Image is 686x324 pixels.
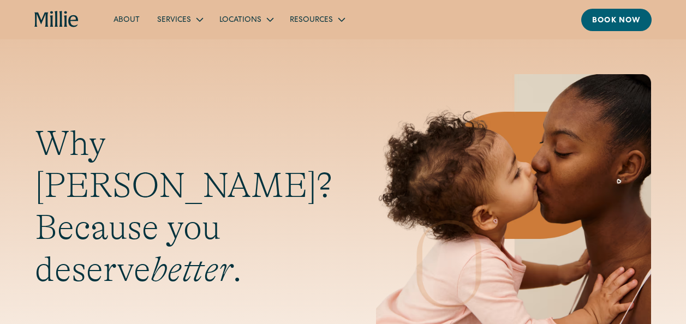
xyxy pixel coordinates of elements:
div: Resources [290,15,333,26]
div: Locations [211,10,281,28]
a: home [34,11,79,28]
h1: Why [PERSON_NAME]? Because you deserve . [35,123,332,290]
a: About [105,10,148,28]
em: better [151,250,232,289]
div: Book now [592,15,641,27]
div: Locations [219,15,261,26]
div: Services [157,15,191,26]
div: Resources [281,10,353,28]
div: Services [148,10,211,28]
a: Book now [581,9,652,31]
